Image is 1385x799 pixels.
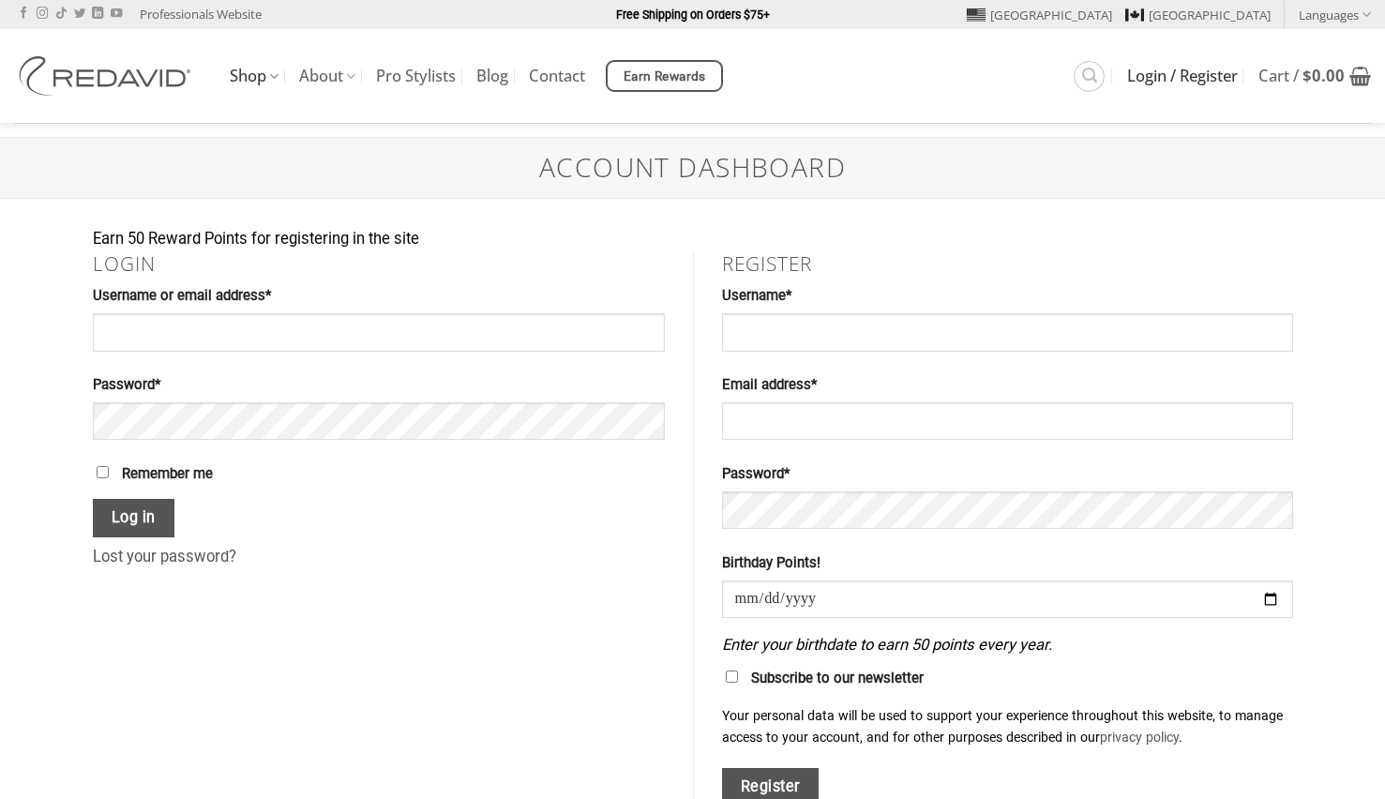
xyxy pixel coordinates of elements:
em: Enter your birthdate to earn 50 points every year. [722,636,1052,654]
a: Contact [529,59,585,93]
input: Remember me [97,466,109,478]
a: [GEOGRAPHIC_DATA] [967,1,1112,29]
a: Search [1074,61,1105,92]
a: Pro Stylists [376,59,456,93]
label: Birthday Points! [722,552,1293,575]
h1: Account Dashboard [93,152,1293,184]
label: Username [722,285,1293,308]
button: Log in [93,499,175,537]
label: Password [722,463,1293,486]
span: Cart / [1258,68,1345,83]
a: About [299,58,355,95]
bdi: 0.00 [1302,65,1345,86]
label: Username or email address [93,285,665,308]
a: Login [93,250,156,277]
a: Earn Rewards [606,60,723,92]
a: Follow on Facebook [18,8,29,21]
a: Follow on TikTok [55,8,67,21]
span: Earn Rewards [624,67,706,87]
h2: Register [722,252,1293,276]
a: Shop [230,58,279,95]
span: Remember me [122,465,213,482]
a: Languages [1299,1,1371,28]
span: Subscribe to our newsletter [751,670,924,686]
a: [GEOGRAPHIC_DATA] [1125,1,1271,29]
input: Subscribe to our newsletter [726,671,738,683]
span: $ [1302,65,1312,86]
a: Blog [476,59,508,93]
label: Email address [722,374,1293,397]
div: Earn 50 Reward Points for registering in the site [93,227,1293,252]
a: Follow on LinkedIn [92,8,103,21]
strong: Free Shipping on Orders $75+ [616,8,770,22]
img: REDAVID Salon Products | United States [14,56,202,96]
p: Your personal data will be used to support your experience throughout this website, to manage acc... [722,705,1293,747]
a: Login / Register [1127,59,1238,93]
span: Login / Register [1127,68,1238,83]
a: Follow on Instagram [37,8,48,21]
a: Follow on YouTube [111,8,122,21]
a: privacy policy [1100,730,1179,745]
a: Follow on Twitter [74,8,85,21]
a: Lost your password? [93,548,236,565]
label: Password [93,374,665,397]
a: View cart [1258,55,1371,97]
